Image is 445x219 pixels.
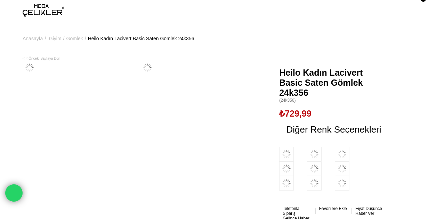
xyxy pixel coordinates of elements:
a: Heilo Kadın Lacivert Basic Saten Gömlek 24k356 [88,21,194,56]
a: Fiyat Düşünce Haber Ver [355,206,385,216]
a: Telefonla Sipariş [283,206,312,216]
img: logo [23,4,64,17]
img: Heilo Kadın Siyah Basic Saten Gömlek 24k356 [279,147,294,161]
a: Gömlek [66,21,83,56]
span: Diğer Renk Seçenekleri [286,124,381,135]
img: Heilo Basic Saten Gömlek 24k356 [23,61,37,75]
img: Heilo Kadın Beyaz Basic Saten Gömlek 24k356 [279,176,294,191]
span: Favorilere Ekle [319,206,347,211]
a: Favorilere Ekle [319,206,349,211]
img: Heilo Kadın Açık Mavi Basic Saten Gömlek 24k356 [307,161,322,176]
img: Heilo Kadın Mavi Basic Saten Gömlek 24k356 [279,161,294,176]
li: > [23,21,48,56]
img: Heilo Kadın Vizon Basic Saten Gömlek 24k356 [335,176,349,191]
a: Giyim [49,21,62,56]
span: (24k356) [279,98,388,103]
li: > [49,21,66,56]
img: Heilo Kadın Pembe Basic Saten Gömlek 24k356 [335,147,349,161]
img: Heilo Kadın Pudra Basic Saten Gömlek 24k356 [307,176,322,191]
img: Heilo Basic Saten Gömlek 24k356 [140,61,154,75]
span: ₺729,99 [279,108,311,119]
a: Anasayfa [23,21,43,56]
img: Heilo Kadın Lila Basic Saten Gömlek 24k356 [335,161,349,176]
li: > [66,21,88,56]
span: Heilo Kadın Lacivert Basic Saten Gömlek 24k356 [279,68,388,98]
img: Heilo Kadın Yeşil Basic Saten Gömlek 24k356 [307,147,322,161]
